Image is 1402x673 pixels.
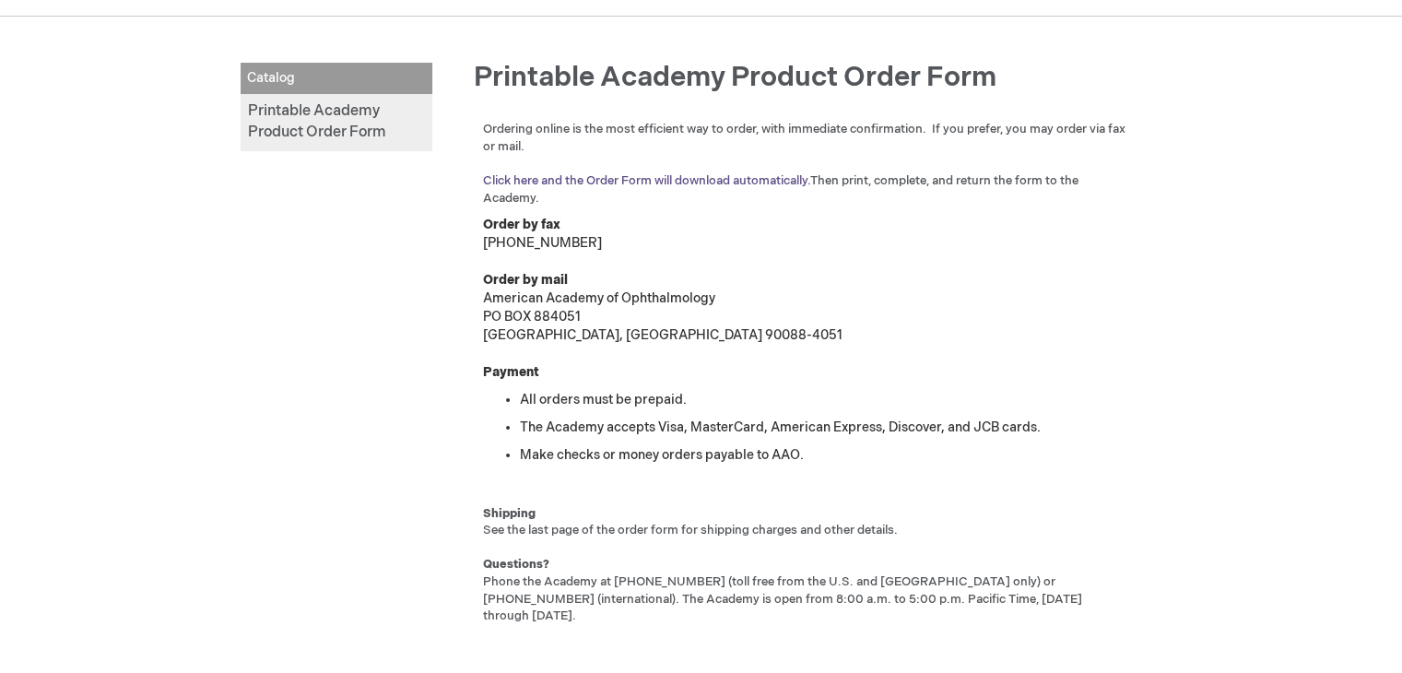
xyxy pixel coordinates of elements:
p: Ordering online is the most efficient way to order, with immediate confirmation. If you prefer, y... [483,121,1130,207]
li: Make checks or money orders payable to AAO. [520,446,1130,465]
a: Printable Academy Product Order Form [241,94,432,151]
div: [PHONE_NUMBER] American Academy of Ophthalmology PO BOX 884051 [GEOGRAPHIC_DATA], [GEOGRAPHIC_DAT... [460,121,1153,633]
li: The Academy accepts Visa, MasterCard, American Express, Discover, and JCB cards. [520,419,1130,437]
a: Click here and the Order Form will download automatically. [483,173,810,188]
p: See the last page of the order form for shipping charges and other details. Phone the Academy at ... [483,488,1130,625]
span: Catalog [241,63,432,94]
strong: Payment [483,364,539,380]
strong: Order by mail [483,272,568,288]
strong: Questions? [483,557,549,572]
strong: Shipping [483,506,536,521]
span: Printable Academy Product Order Form [474,61,996,94]
li: All orders must be prepaid. [520,391,1130,409]
strong: Order by fax [483,217,560,232]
